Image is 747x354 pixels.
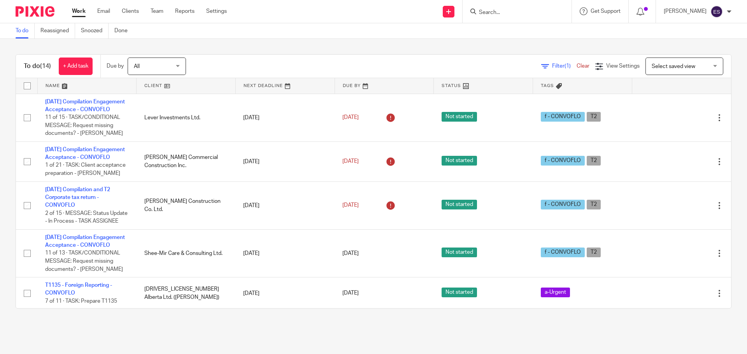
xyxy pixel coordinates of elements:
span: 1 of 21 · TASK: Client acceptance preparation - [PERSON_NAME] [45,163,126,176]
span: T2 [587,248,601,257]
span: Not started [442,200,477,209]
span: All [134,64,140,69]
span: Not started [442,248,477,257]
a: + Add task [59,58,93,75]
span: f - CONVOFLO [541,200,585,209]
td: Lever Investments Ltd. [137,94,236,141]
span: (1) [565,63,571,69]
span: Select saved view [652,64,695,69]
a: [DATE] Compilation Engagement Acceptance - CONVOFLO [45,99,125,112]
td: [DATE] [235,141,335,181]
span: f - CONVOFLO [541,156,585,166]
span: 11 of 15 · TASK/CONDITIONAL MESSAGE: Request missing documents? - [PERSON_NAME] [45,115,123,136]
a: Clear [577,63,589,69]
td: [DATE] [235,181,335,229]
span: Tags [541,84,554,88]
span: [DATE] [342,291,359,296]
a: Settings [206,7,227,15]
span: 11 of 13 · TASK/CONDITIONAL MESSAGE: Request missing documents? - [PERSON_NAME] [45,251,123,272]
a: Reassigned [40,23,75,38]
img: Pixie [16,6,54,17]
span: Not started [442,112,477,122]
p: [PERSON_NAME] [664,7,707,15]
span: Not started [442,288,477,297]
td: [PERSON_NAME] Commercial Construction Inc. [137,141,236,181]
a: T1135 - Foreign Reporting - CONVOFLO [45,283,112,296]
span: Filter [552,63,577,69]
span: (14) [40,63,51,69]
span: a-Urgent [541,288,570,297]
span: [DATE] [342,115,359,120]
td: [DATE] [235,277,335,309]
span: 2 of 15 · MESSAGE: Status Update - In Process - TASK ASSIGNEE [45,211,128,224]
span: f - CONVOFLO [541,112,585,122]
a: Email [97,7,110,15]
a: Reports [175,7,195,15]
a: [DATE] Compilation Engagement Acceptance - CONVOFLO [45,235,125,248]
h1: To do [24,62,51,70]
td: [DATE] [235,94,335,141]
span: 7 of 11 · TASK: Prepare T1135 [45,298,117,304]
span: f - CONVOFLO [541,248,585,257]
a: To do [16,23,35,38]
span: T2 [587,112,601,122]
span: View Settings [606,63,640,69]
td: Shee-Mir Care & Consulting Ltd. [137,229,236,277]
input: Search [478,9,548,16]
td: [DRIVERS_LICENSE_NUMBER] Alberta Ltd. ([PERSON_NAME]) [137,277,236,309]
span: T2 [587,156,601,166]
a: Work [72,7,86,15]
span: [DATE] [342,251,359,256]
a: [DATE] Compilation and T2 Corporate tax return - CONVOFLO [45,187,110,208]
a: [DATE] Compilation Engagement Acceptance - CONVOFLO [45,147,125,160]
a: Clients [122,7,139,15]
span: T2 [587,200,601,209]
a: Team [151,7,163,15]
td: [DATE] [235,229,335,277]
span: [DATE] [342,203,359,208]
p: Due by [107,62,124,70]
span: Not started [442,156,477,166]
a: Done [114,23,133,38]
span: [DATE] [342,159,359,164]
td: [PERSON_NAME] Construction Co. Ltd. [137,181,236,229]
span: Get Support [591,9,621,14]
img: svg%3E [710,5,723,18]
a: Snoozed [81,23,109,38]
